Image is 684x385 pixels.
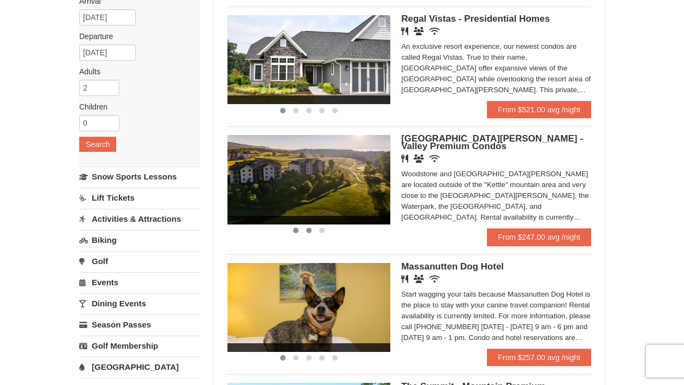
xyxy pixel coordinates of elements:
[79,251,200,271] a: Golf
[401,27,408,35] i: Restaurant
[401,41,591,95] div: An exclusive resort experience, our newest condos are called Regal Vistas. True to their name, [G...
[487,349,591,366] a: From $257.00 avg /night
[79,336,200,356] a: Golf Membership
[414,155,424,163] i: Banquet Facilities
[79,315,200,335] a: Season Passes
[401,133,583,151] span: [GEOGRAPHIC_DATA][PERSON_NAME] - Valley Premium Condos
[414,27,424,35] i: Banquet Facilities
[79,66,192,77] label: Adults
[487,228,591,246] a: From $247.00 avg /night
[429,275,440,283] i: Wireless Internet (free)
[414,275,424,283] i: Banquet Facilities
[79,31,192,42] label: Departure
[79,188,200,208] a: Lift Tickets
[429,27,440,35] i: Wireless Internet (free)
[401,155,408,163] i: Restaurant
[401,261,504,272] span: Massanutten Dog Hotel
[79,101,192,112] label: Children
[401,289,591,343] div: Start wagging your tails because Massanutten Dog Hotel is the place to stay with your canine trav...
[429,155,440,163] i: Wireless Internet (free)
[401,14,550,24] span: Regal Vistas - Presidential Homes
[79,293,200,313] a: Dining Events
[79,357,200,377] a: [GEOGRAPHIC_DATA]
[79,166,200,187] a: Snow Sports Lessons
[401,169,591,223] div: Woodstone and [GEOGRAPHIC_DATA][PERSON_NAME] are located outside of the "Kettle" mountain area an...
[79,230,200,250] a: Biking
[487,101,591,118] a: From $521.00 avg /night
[79,209,200,229] a: Activities & Attractions
[79,137,116,152] button: Search
[401,275,408,283] i: Restaurant
[79,272,200,292] a: Events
